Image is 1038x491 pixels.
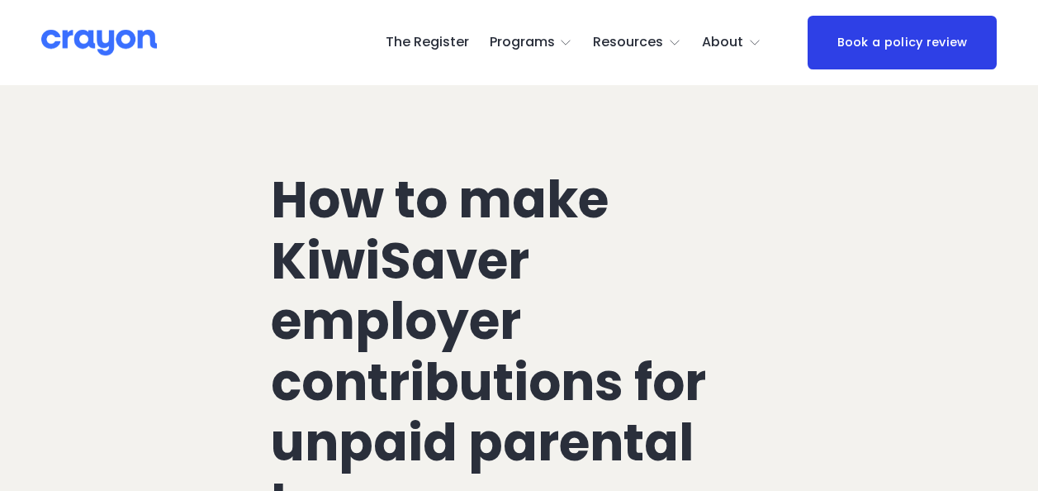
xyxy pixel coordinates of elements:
[41,28,157,57] img: Crayon
[702,30,761,56] a: folder dropdown
[593,31,663,55] span: Resources
[490,30,573,56] a: folder dropdown
[490,31,555,55] span: Programs
[702,31,743,55] span: About
[593,30,681,56] a: folder dropdown
[808,16,996,70] a: Book a policy review
[386,30,469,56] a: The Register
